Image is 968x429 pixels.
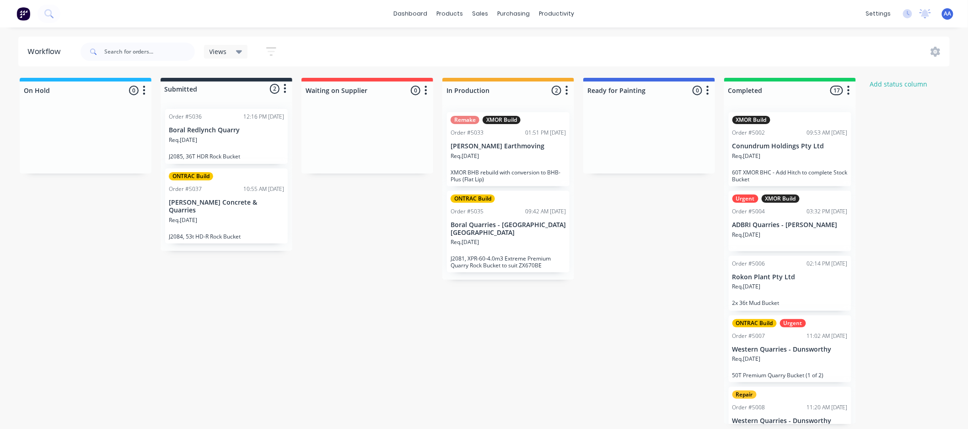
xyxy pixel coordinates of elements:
div: Order #5036 [169,113,202,121]
div: 09:42 AM [DATE] [525,207,566,216]
p: [PERSON_NAME] Earthmoving [451,142,566,150]
button: Add status column [865,78,932,90]
div: Order #5006 [732,260,765,268]
div: XMOR Build [732,116,770,124]
div: ONTRAC Build [451,195,495,203]
div: Order #5007 [732,332,765,340]
div: settings [861,7,896,21]
p: Req. [DATE] [732,282,761,291]
div: XMOR Build [483,116,521,124]
div: Order #5035 [451,207,484,216]
p: Req. [DATE] [451,238,479,246]
span: Views [210,47,227,56]
p: Conundrum Holdings Pty Ltd [732,142,848,150]
p: Req. [DATE] [732,152,761,160]
div: Order #500602:14 PM [DATE]Rokon Plant Pty LtdReq.[DATE]2x 36t Mud Bucket [729,256,851,311]
div: 03:32 PM [DATE] [807,207,848,216]
div: 02:14 PM [DATE] [807,260,848,268]
p: J2084, 53t HD-R Rock Bucket [169,233,284,240]
img: Factory [16,7,30,21]
div: 10:55 AM [DATE] [243,185,284,193]
input: Search for orders... [104,43,195,61]
div: Workflow [27,46,65,57]
p: J2085, 36T HDR Rock Bucket [169,153,284,160]
p: ADBRI Quarries - [PERSON_NAME] [732,221,848,229]
div: Order #5033 [451,129,484,137]
div: Order #5008 [732,403,765,412]
div: 11:20 AM [DATE] [807,403,848,412]
p: Req. [DATE] [169,136,197,144]
div: 11:02 AM [DATE] [807,332,848,340]
div: Urgent [780,319,806,327]
p: 60T XMOR BHC - Add Hitch to complete Stock Bucket [732,169,848,183]
p: [PERSON_NAME] Concrete & Quarries [169,199,284,214]
div: 01:51 PM [DATE] [525,129,566,137]
div: productivity [535,7,579,21]
div: UrgentXMOR BuildOrder #500403:32 PM [DATE]ADBRI Quarries - [PERSON_NAME]Req.[DATE] [729,191,851,251]
div: Order #503612:16 PM [DATE]Boral Redlynch QuarryReq.[DATE]J2085, 36T HDR Rock Bucket [165,109,288,164]
p: 2x 36t Mud Bucket [732,299,848,306]
p: J2081, XPR-60-4.0m3 Extreme Premium Quarry Rock Bucket to suit ZX670BE [451,255,566,269]
div: sales [468,7,493,21]
div: ONTRAC BuildOrder #503710:55 AM [DATE][PERSON_NAME] Concrete & QuarriesReq.[DATE]J2084, 53t HD-R ... [165,168,288,244]
div: ONTRAC BuildUrgentOrder #500711:02 AM [DATE]Western Quarries - DunsworthyReq.[DATE]50T Premium Qu... [729,315,851,383]
p: Req. [DATE] [732,355,761,363]
div: ONTRAC BuildOrder #503509:42 AM [DATE]Boral Quarries - [GEOGRAPHIC_DATA] [GEOGRAPHIC_DATA]Req.[DA... [447,191,570,273]
div: Order #5002 [732,129,765,137]
div: 09:53 AM [DATE] [807,129,848,137]
p: XMOR BHB rebuild with conversion to BHB-Plus (Flat Lip) [451,169,566,183]
a: dashboard [389,7,432,21]
span: AA [944,10,952,18]
p: Boral Quarries - [GEOGRAPHIC_DATA] [GEOGRAPHIC_DATA] [451,221,566,237]
p: Western Quarries - Dunsworthy [732,417,848,425]
div: ONTRAC Build [169,172,213,180]
div: Order #5037 [169,185,202,193]
p: Western Quarries - Dunsworthy [732,346,848,353]
div: XMOR BuildOrder #500209:53 AM [DATE]Conundrum Holdings Pty LtdReq.[DATE]60T XMOR BHC - Add Hitch ... [729,112,851,186]
div: XMOR Build [762,195,800,203]
p: Req. [DATE] [732,231,761,239]
div: Order #5004 [732,207,765,216]
div: Remake [451,116,479,124]
p: Rokon Plant Pty Ltd [732,273,848,281]
p: 50T Premium Quarry Bucket (1 of 2) [732,372,848,379]
div: products [432,7,468,21]
div: purchasing [493,7,535,21]
div: ONTRAC Build [732,319,777,327]
p: Req. [DATE] [169,216,197,224]
p: Req. [DATE] [451,152,479,160]
div: Urgent [732,195,758,203]
div: 12:16 PM [DATE] [243,113,284,121]
div: RemakeXMOR BuildOrder #503301:51 PM [DATE][PERSON_NAME] EarthmovingReq.[DATE]XMOR BHB rebuild wit... [447,112,570,186]
div: Repair [732,391,757,399]
p: Boral Redlynch Quarry [169,126,284,134]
